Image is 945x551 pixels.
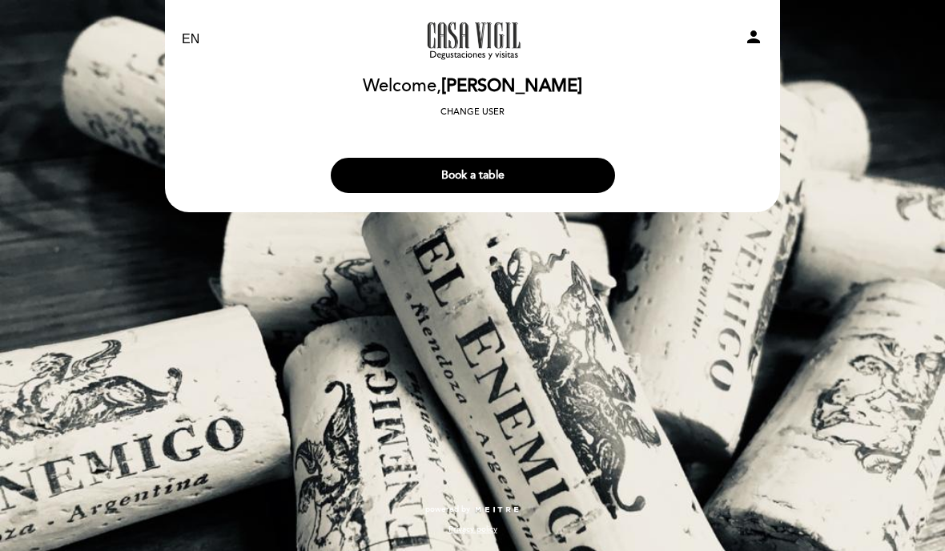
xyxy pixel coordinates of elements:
h2: Welcome, [363,77,582,96]
span: powered by [425,504,470,515]
button: person [744,27,763,52]
a: Privacy policy [448,524,497,535]
button: Book a table [331,158,615,193]
a: Casa Vigil - SÓLO Visitas y Degustaciones [372,18,573,62]
button: Change user [436,105,509,119]
img: MEITRE [474,506,520,514]
span: [PERSON_NAME] [441,75,582,97]
i: person [744,27,763,46]
a: powered by [425,504,520,515]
